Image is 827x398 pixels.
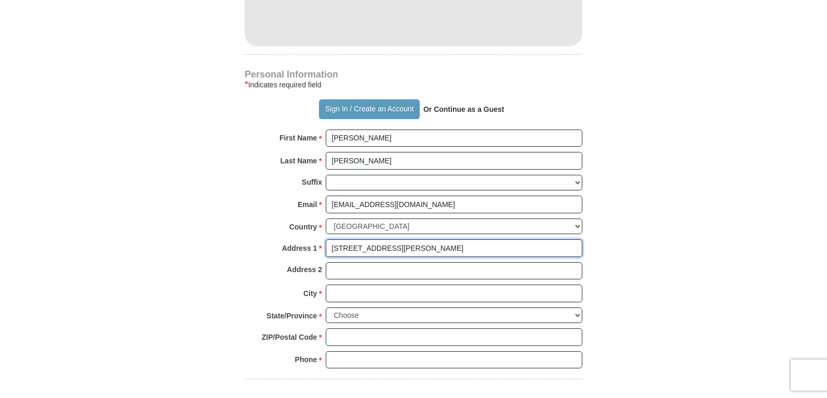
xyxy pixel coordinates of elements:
h4: Personal Information [245,70,582,79]
strong: Suffix [302,175,322,189]
button: Sign In / Create an Account [319,99,419,119]
strong: Address 1 [282,241,317,255]
strong: City [303,286,317,301]
strong: State/Province [266,309,317,323]
strong: Or Continue as a Guest [423,105,504,113]
strong: Email [298,197,317,212]
strong: ZIP/Postal Code [262,330,317,344]
strong: Country [289,220,317,234]
strong: First Name [279,131,317,145]
strong: Last Name [281,153,317,168]
strong: Phone [295,352,317,367]
div: Indicates required field [245,79,582,91]
strong: Address 2 [287,262,322,277]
